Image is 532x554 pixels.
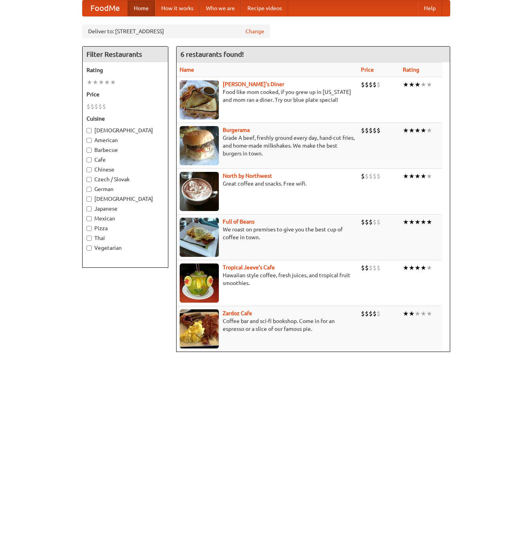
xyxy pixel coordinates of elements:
[180,126,219,165] img: burgerama.jpg
[403,263,409,272] li: ★
[87,236,92,241] input: Thai
[87,136,164,144] label: American
[377,80,381,89] li: $
[420,80,426,89] li: ★
[403,80,409,89] li: ★
[409,172,415,180] li: ★
[373,263,377,272] li: $
[223,218,254,225] b: Full of Beans
[87,195,164,203] label: [DEMOGRAPHIC_DATA]
[373,218,377,226] li: $
[420,309,426,318] li: ★
[377,218,381,226] li: $
[87,224,164,232] label: Pizza
[377,309,381,318] li: $
[426,309,432,318] li: ★
[87,245,92,251] input: Vegetarian
[377,172,381,180] li: $
[87,216,92,221] input: Mexican
[87,234,164,242] label: Thai
[403,67,419,73] a: Rating
[87,148,92,153] input: Barbecue
[415,80,420,89] li: ★
[369,80,373,89] li: $
[94,102,98,111] li: $
[223,81,284,87] a: [PERSON_NAME]'s Diner
[180,317,355,333] p: Coffee bar and sci-fi bookshop. Come in for an espresso or a slice of our famous pie.
[87,66,164,74] h5: Rating
[180,80,219,119] img: sallys.jpg
[180,180,355,188] p: Great coffee and snacks. Free wifi.
[87,128,92,133] input: [DEMOGRAPHIC_DATA]
[409,126,415,135] li: ★
[87,166,164,173] label: Chinese
[369,172,373,180] li: $
[361,263,365,272] li: $
[83,0,128,16] a: FoodMe
[415,172,420,180] li: ★
[377,126,381,135] li: $
[87,175,164,183] label: Czech / Slovak
[223,173,272,179] a: North by Northwest
[361,67,374,73] a: Price
[426,263,432,272] li: ★
[365,172,369,180] li: $
[223,127,250,133] a: Burgerama
[426,172,432,180] li: ★
[180,88,355,104] p: Food like mom cooked, if you grew up in [US_STATE] and mom ran a diner. Try our blue plate special!
[409,218,415,226] li: ★
[180,134,355,157] p: Grade A beef, freshly ground every day, hand-cut fries, and home-made milkshakes. We make the bes...
[365,126,369,135] li: $
[223,264,275,271] a: Tropical Jeeve's Cafe
[403,218,409,226] li: ★
[373,172,377,180] li: $
[180,263,219,303] img: jeeves.jpg
[87,78,92,87] li: ★
[87,185,164,193] label: German
[365,218,369,226] li: $
[365,80,369,89] li: $
[87,206,92,211] input: Japanese
[180,226,355,241] p: We roast on premises to give you the best cup of coffee in town.
[245,27,264,35] a: Change
[87,102,90,111] li: $
[369,309,373,318] li: $
[87,187,92,192] input: German
[104,78,110,87] li: ★
[361,126,365,135] li: $
[87,205,164,213] label: Japanese
[365,309,369,318] li: $
[87,215,164,222] label: Mexican
[403,172,409,180] li: ★
[415,218,420,226] li: ★
[87,197,92,202] input: [DEMOGRAPHIC_DATA]
[361,309,365,318] li: $
[223,310,252,316] a: Zardoz Cafe
[403,126,409,135] li: ★
[426,218,432,226] li: ★
[180,309,219,348] img: zardoz.jpg
[373,309,377,318] li: $
[420,172,426,180] li: ★
[180,172,219,211] img: north.jpg
[361,80,365,89] li: $
[92,78,98,87] li: ★
[87,90,164,98] h5: Price
[415,309,420,318] li: ★
[98,78,104,87] li: ★
[87,156,164,164] label: Cafe
[415,263,420,272] li: ★
[373,80,377,89] li: $
[361,218,365,226] li: $
[241,0,288,16] a: Recipe videos
[369,263,373,272] li: $
[155,0,200,16] a: How it works
[373,126,377,135] li: $
[426,80,432,89] li: ★
[200,0,241,16] a: Who we are
[415,126,420,135] li: ★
